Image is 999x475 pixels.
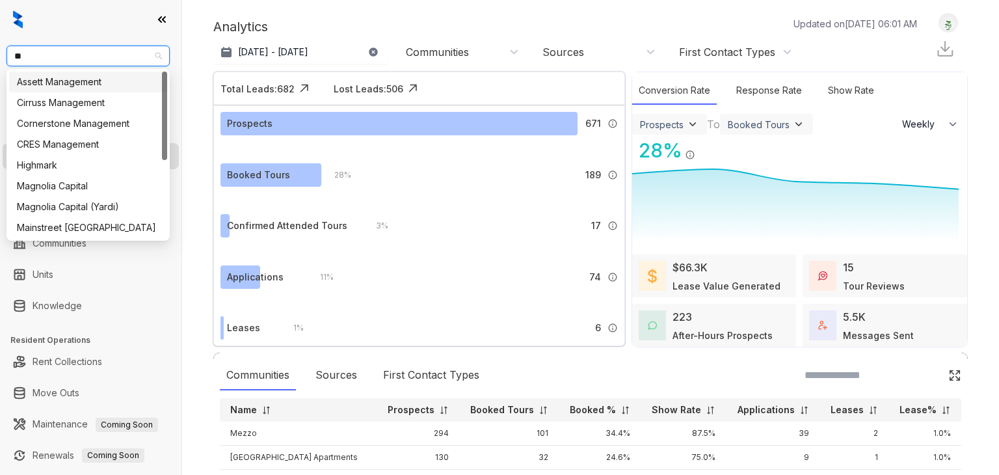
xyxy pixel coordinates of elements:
li: Leasing [3,143,179,169]
td: 2 [819,422,888,446]
p: Updated on [DATE] 06:01 AM [793,17,917,31]
td: 9 [726,446,819,470]
div: 3 % [363,219,388,233]
a: Move Outs [33,380,79,406]
div: Cirruss Management [17,96,159,110]
div: Confirmed Attended Tours [227,219,347,233]
a: RenewalsComing Soon [33,442,144,468]
div: Cornerstone Management [17,116,159,131]
button: [DATE] - [DATE] [213,40,389,64]
div: Total Leads: 682 [220,82,295,96]
td: 87.5% [641,422,726,446]
img: sorting [706,405,715,415]
div: Communities [406,45,469,59]
span: Coming Soon [96,418,158,432]
img: sorting [941,405,951,415]
td: 130 [376,446,459,470]
div: Highmark [17,158,159,172]
div: Cornerstone Management [9,113,167,134]
a: Rent Collections [33,349,102,375]
div: Show Rate [821,77,881,105]
div: Booked Tours [227,168,290,182]
div: Prospects [640,119,684,130]
p: Applications [738,403,795,416]
span: 17 [591,219,601,233]
div: 223 [673,309,692,325]
li: Maintenance [3,411,179,437]
button: Weekly [894,113,967,136]
div: Messages Sent [843,329,914,342]
p: Booked Tours [470,403,534,416]
span: 671 [585,116,601,131]
div: Magnolia Capital (Yardi) [17,200,159,214]
a: Units [33,262,53,288]
td: 1 [819,446,888,470]
div: First Contact Types [679,45,775,59]
img: Info [607,272,618,282]
img: Click Icon [403,79,423,98]
td: 101 [459,422,559,446]
div: CRES Management [17,137,159,152]
a: Knowledge [33,293,82,319]
div: Assett Management [17,75,159,89]
div: Cirruss Management [9,92,167,113]
img: Download [935,39,955,59]
img: Info [607,221,618,231]
img: sorting [261,405,271,415]
td: 39 [726,422,819,446]
div: Lease Value Generated [673,279,780,293]
span: 6 [595,321,601,335]
img: Info [685,150,695,160]
div: Sources [542,45,584,59]
div: 5.5K [843,309,866,325]
img: ViewFilterArrow [686,118,699,131]
div: 15 [843,260,854,275]
div: Mainstreet Canada [9,217,167,238]
li: Move Outs [3,380,179,406]
div: Magnolia Capital [17,179,159,193]
td: 24.6% [559,446,641,470]
a: Communities [33,230,87,256]
div: Highmark [9,155,167,176]
span: 74 [589,270,601,284]
td: 34.4% [559,422,641,446]
li: Communities [3,230,179,256]
div: 28 % [321,168,351,182]
div: Leases [227,321,260,335]
p: [DATE] - [DATE] [238,46,308,59]
p: Leases [831,403,864,416]
div: Communities [220,360,296,390]
img: AfterHoursConversations [648,321,657,331]
h3: Resident Operations [10,334,181,346]
span: Weekly [902,118,942,131]
p: Lease% [899,403,937,416]
img: TotalFum [818,321,827,330]
div: Mainstreet [GEOGRAPHIC_DATA] [17,221,159,235]
p: Prospects [388,403,434,416]
td: Mezzo [220,422,376,446]
img: UserAvatar [939,16,957,30]
div: 28 % [632,136,682,165]
div: Tour Reviews [843,279,905,293]
div: Response Rate [730,77,808,105]
td: 32 [459,446,559,470]
img: sorting [439,405,449,415]
div: Lost Leads: 506 [334,82,403,96]
div: Magnolia Capital (Yardi) [9,197,167,217]
img: sorting [620,405,630,415]
div: Assett Management [9,72,167,92]
td: [GEOGRAPHIC_DATA] Apartments [220,446,376,470]
img: sorting [799,405,809,415]
div: Sources [309,360,364,390]
li: Collections [3,174,179,200]
img: Info [607,170,618,180]
div: $66.3K [673,260,708,275]
div: Conversion Rate [632,77,717,105]
img: sorting [539,405,548,415]
div: Prospects [227,116,273,131]
div: Booked Tours [728,119,790,130]
td: 1.0% [888,446,961,470]
span: Coming Soon [82,448,144,463]
p: Analytics [213,17,268,36]
div: CRES Management [9,134,167,155]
